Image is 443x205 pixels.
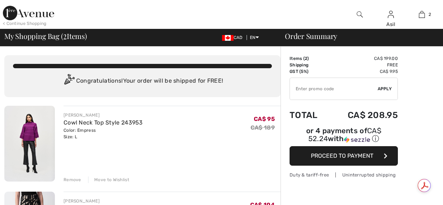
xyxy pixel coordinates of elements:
[290,68,328,75] td: GST (5%)
[64,119,143,126] a: Cowl Neck Top Style 243953
[13,74,272,88] div: Congratulations! Your order will be shipped for FREE!
[3,20,47,27] div: < Continue Shopping
[64,198,199,204] div: [PERSON_NAME]
[4,106,55,182] img: Cowl Neck Top Style 243953
[64,176,81,183] div: Remove
[88,176,129,183] div: Move to Wishlist
[64,127,143,140] div: Color: Empress Size: L
[290,127,398,144] div: or 4 payments of with
[251,124,275,131] s: CA$ 189
[328,103,398,127] td: CA$ 208.95
[254,115,275,122] span: CA$ 95
[290,171,398,178] div: Duty & tariff-free | Uninterrupted shipping
[290,127,398,146] div: or 4 payments ofCA$ 52.24withSezzle Click to learn more about Sezzle
[305,56,307,61] span: 2
[407,10,437,19] a: 2
[290,103,328,127] td: Total
[419,10,425,19] img: My Bag
[4,32,87,40] span: My Shopping Bag ( Items)
[328,55,398,62] td: CA$ 199.00
[290,62,328,68] td: Shipping
[64,112,143,118] div: [PERSON_NAME]
[378,86,392,92] span: Apply
[388,11,394,18] a: Sign In
[222,35,234,41] img: Canadian Dollar
[328,68,398,75] td: CA$ 9.95
[290,146,398,166] button: Proceed to Payment
[62,74,76,88] img: Congratulation2.svg
[375,21,406,28] div: Asil
[290,55,328,62] td: Items ( )
[250,35,259,40] span: EN
[357,10,363,19] img: search the website
[290,78,378,100] input: Promo code
[308,126,381,143] span: CA$ 52.24
[388,10,394,19] img: My Info
[63,31,67,40] span: 2
[311,152,373,159] span: Proceed to Payment
[222,35,246,40] span: CAD
[344,136,370,143] img: Sezzle
[328,62,398,68] td: Free
[429,11,431,18] span: 2
[3,6,54,20] img: 1ère Avenue
[276,32,439,40] div: Order Summary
